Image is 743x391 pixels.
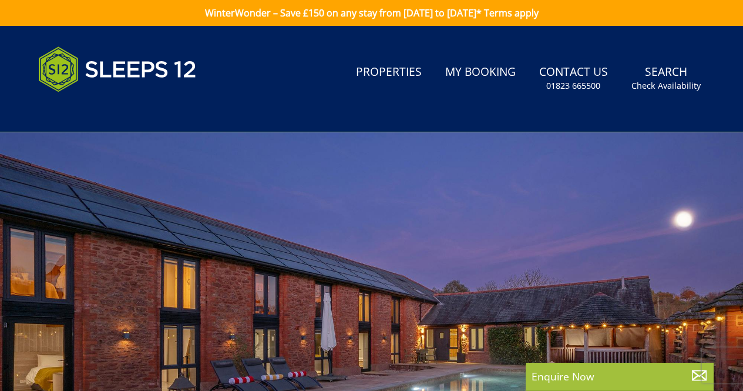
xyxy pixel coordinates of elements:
[351,59,426,86] a: Properties
[532,369,708,384] p: Enquire Now
[32,106,156,116] iframe: Customer reviews powered by Trustpilot
[38,40,197,99] img: Sleeps 12
[534,59,613,98] a: Contact Us01823 665500
[631,80,701,92] small: Check Availability
[546,80,600,92] small: 01823 665500
[441,59,520,86] a: My Booking
[627,59,705,98] a: SearchCheck Availability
